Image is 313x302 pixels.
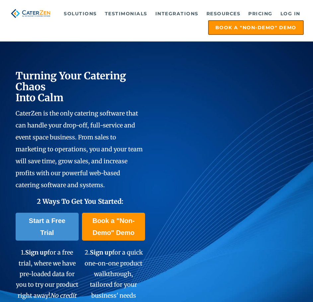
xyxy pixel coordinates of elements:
a: Log in [277,7,304,20]
a: Integrations [152,7,202,20]
a: Testimonials [102,7,151,20]
span: Turning Your Catering Chaos Into Calm [16,69,126,104]
a: Book a "Non-Demo" Demo [208,20,304,35]
a: Solutions [60,7,100,20]
span: Sign up [25,249,47,256]
span: Sign up [90,249,112,256]
a: Start a Free Trial [16,213,78,241]
a: Resources [203,7,244,20]
a: Pricing [245,7,276,20]
span: CaterZen is the only catering software that can handle your drop-off, full-service and event spac... [16,110,143,189]
iframe: Help widget launcher [254,276,306,295]
span: 2. for a quick one-on-one product walkthrough, tailored for your business' needs [85,249,143,299]
div: Navigation Menu [60,7,304,35]
a: Book a "Non-Demo" Demo [82,213,145,241]
img: caterzen [9,7,51,20]
span: 2 Ways To Get You Started: [37,197,123,205]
